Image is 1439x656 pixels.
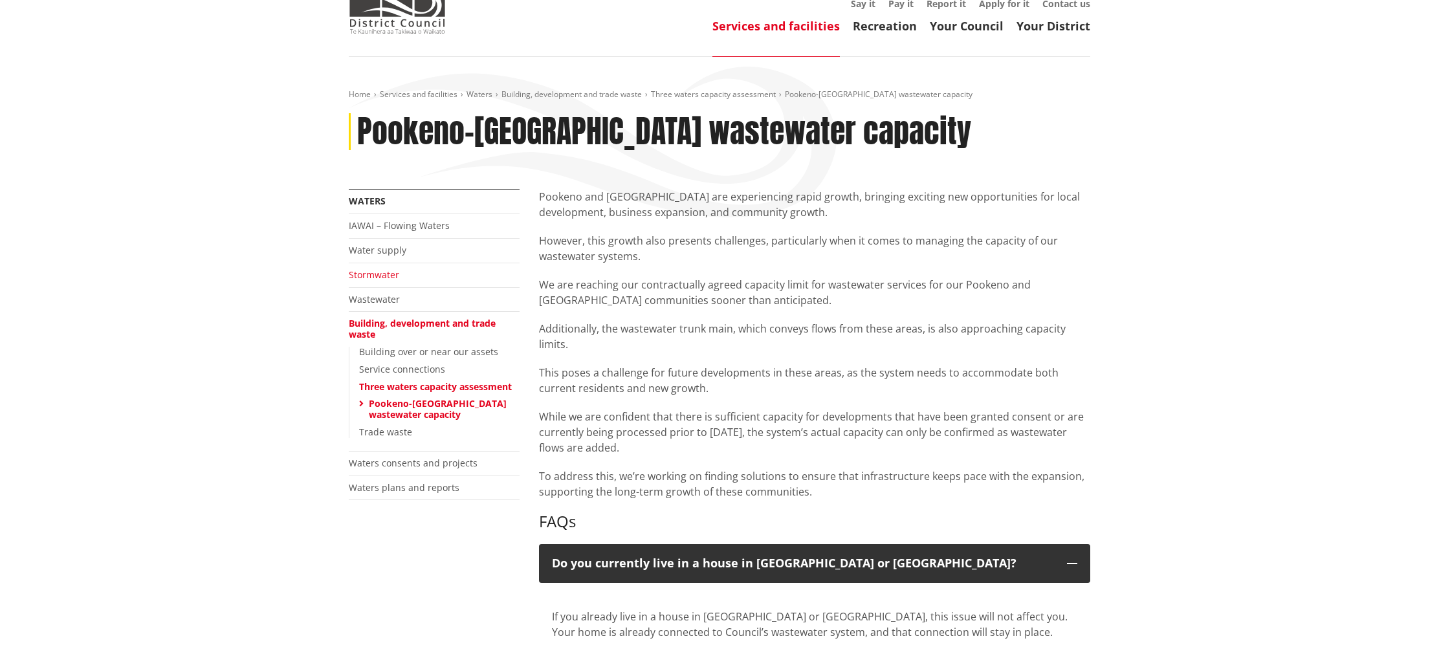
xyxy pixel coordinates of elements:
p: We are reaching our contractually agreed capacity limit for wastewater services for our Pookeno a... [539,277,1090,308]
a: Recreation [853,18,917,34]
a: Service connections [359,363,445,375]
a: Your Council [930,18,1004,34]
h1: Pookeno-[GEOGRAPHIC_DATA] wastewater capacity [357,113,971,151]
a: Waters [349,195,386,207]
nav: breadcrumb [349,89,1090,100]
h3: FAQs [539,512,1090,531]
a: IAWAI – Flowing Waters [349,219,450,232]
span: Pookeno-[GEOGRAPHIC_DATA] wastewater capacity [785,89,972,100]
a: Waters plans and reports [349,481,459,494]
a: Stormwater [349,268,399,281]
a: Three waters capacity assessment [651,89,776,100]
a: Waters consents and projects [349,457,478,469]
div: Do you currently live in a house in [GEOGRAPHIC_DATA] or [GEOGRAPHIC_DATA]? [552,557,1054,570]
a: Home [349,89,371,100]
span: Additionally, the wastewater trunk main, which conveys flows from these areas, is also approachin... [539,322,1066,351]
a: Pookeno-[GEOGRAPHIC_DATA] wastewater capacity [369,397,507,421]
a: Your District [1016,18,1090,34]
a: Building over or near our assets [359,345,498,358]
a: Three waters capacity assessment [359,380,512,393]
a: Services and facilities [380,89,457,100]
p: Pookeno and [GEOGRAPHIC_DATA] are experiencing rapid growth, bringing exciting new opportunities ... [539,189,1090,220]
p: However, this growth also presents challenges, particularly when it comes to managing the capacit... [539,233,1090,264]
p: This poses a challenge for future developments in these areas, as the system needs to accommodate... [539,365,1090,396]
a: Building, development and trade waste [501,89,642,100]
button: Do you currently live in a house in [GEOGRAPHIC_DATA] or [GEOGRAPHIC_DATA]? [539,544,1090,583]
p: To address this, we’re working on finding solutions to ensure that infrastructure keeps pace with... [539,468,1090,499]
a: Trade waste [359,426,412,438]
div: If you already live in a house in [GEOGRAPHIC_DATA] or [GEOGRAPHIC_DATA], this issue will not aff... [552,609,1077,640]
a: Wastewater [349,293,400,305]
a: Water supply [349,244,406,256]
a: Waters [467,89,492,100]
a: Building, development and trade waste [349,317,496,340]
a: Services and facilities [712,18,840,34]
p: While we are confident that there is sufficient capacity for developments that have been granted ... [539,409,1090,455]
iframe: Messenger Launcher [1379,602,1426,648]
